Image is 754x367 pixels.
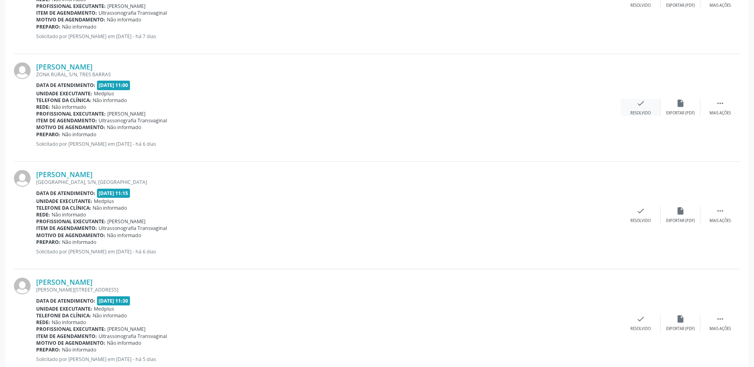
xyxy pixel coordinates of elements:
[716,207,725,215] i: 
[36,10,97,16] b: Item de agendamento:
[666,218,695,224] div: Exportar (PDF)
[62,23,96,30] span: Não informado
[107,16,141,23] span: Não informado
[36,297,95,304] b: Data de atendimento:
[36,33,621,40] p: Solicitado por [PERSON_NAME] em [DATE] - há 7 dias
[709,326,731,332] div: Mais ações
[62,346,96,353] span: Não informado
[666,3,695,8] div: Exportar (PDF)
[99,333,167,340] span: Ultrassonografia Transvaginal
[36,218,106,225] b: Profissional executante:
[14,278,31,294] img: img
[36,110,106,117] b: Profissional executante:
[107,340,141,346] span: Não informado
[94,198,114,205] span: Medplus
[97,296,130,305] span: [DATE] 11:30
[636,315,645,323] i: check
[630,3,651,8] div: Resolvido
[709,3,731,8] div: Mais ações
[36,286,621,293] div: [PERSON_NAME][STREET_ADDRESS]
[36,211,50,218] b: Rede:
[107,218,145,225] span: [PERSON_NAME]
[36,131,60,138] b: Preparo:
[36,305,92,312] b: Unidade executante:
[99,10,167,16] span: Ultrassonografia Transvaginal
[62,131,96,138] span: Não informado
[36,62,93,71] a: [PERSON_NAME]
[14,62,31,79] img: img
[36,232,105,239] b: Motivo de agendamento:
[107,124,141,131] span: Não informado
[36,333,97,340] b: Item de agendamento:
[36,340,105,346] b: Motivo de agendamento:
[99,225,167,232] span: Ultrassonografia Transvaginal
[636,99,645,108] i: check
[630,218,651,224] div: Resolvido
[36,124,105,131] b: Motivo de agendamento:
[36,82,95,89] b: Data de atendimento:
[716,99,725,108] i: 
[636,207,645,215] i: check
[94,305,114,312] span: Medplus
[52,211,86,218] span: Não informado
[36,71,621,78] div: ZONA RURAL, S/N, TRES BARRAS
[97,189,130,198] span: [DATE] 11:15
[36,141,621,147] p: Solicitado por [PERSON_NAME] em [DATE] - há 6 dias
[62,239,96,245] span: Não informado
[52,319,86,326] span: Não informado
[36,190,95,197] b: Data de atendimento:
[36,170,93,179] a: [PERSON_NAME]
[36,198,92,205] b: Unidade executante:
[93,97,127,104] span: Não informado
[36,239,60,245] b: Preparo:
[676,99,685,108] i: insert_drive_file
[630,110,651,116] div: Resolvido
[107,232,141,239] span: Não informado
[36,97,91,104] b: Telefone da clínica:
[36,278,93,286] a: [PERSON_NAME]
[36,179,621,185] div: [GEOGRAPHIC_DATA], S/N, [GEOGRAPHIC_DATA]
[36,90,92,97] b: Unidade executante:
[36,16,105,23] b: Motivo de agendamento:
[93,205,127,211] span: Não informado
[94,90,114,97] span: Medplus
[36,248,621,255] p: Solicitado por [PERSON_NAME] em [DATE] - há 6 dias
[36,356,621,363] p: Solicitado por [PERSON_NAME] em [DATE] - há 5 dias
[36,225,97,232] b: Item de agendamento:
[36,205,91,211] b: Telefone da clínica:
[93,312,127,319] span: Não informado
[709,110,731,116] div: Mais ações
[36,319,50,326] b: Rede:
[36,23,60,30] b: Preparo:
[107,326,145,332] span: [PERSON_NAME]
[36,117,97,124] b: Item de agendamento:
[36,326,106,332] b: Profissional executante:
[36,346,60,353] b: Preparo:
[36,312,91,319] b: Telefone da clínica:
[666,110,695,116] div: Exportar (PDF)
[99,117,167,124] span: Ultrassonografia Transvaginal
[709,218,731,224] div: Mais ações
[36,104,50,110] b: Rede:
[97,81,130,90] span: [DATE] 11:00
[630,326,651,332] div: Resolvido
[14,170,31,187] img: img
[666,326,695,332] div: Exportar (PDF)
[107,110,145,117] span: [PERSON_NAME]
[716,315,725,323] i: 
[36,3,106,10] b: Profissional executante:
[52,104,86,110] span: Não informado
[676,315,685,323] i: insert_drive_file
[107,3,145,10] span: [PERSON_NAME]
[676,207,685,215] i: insert_drive_file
